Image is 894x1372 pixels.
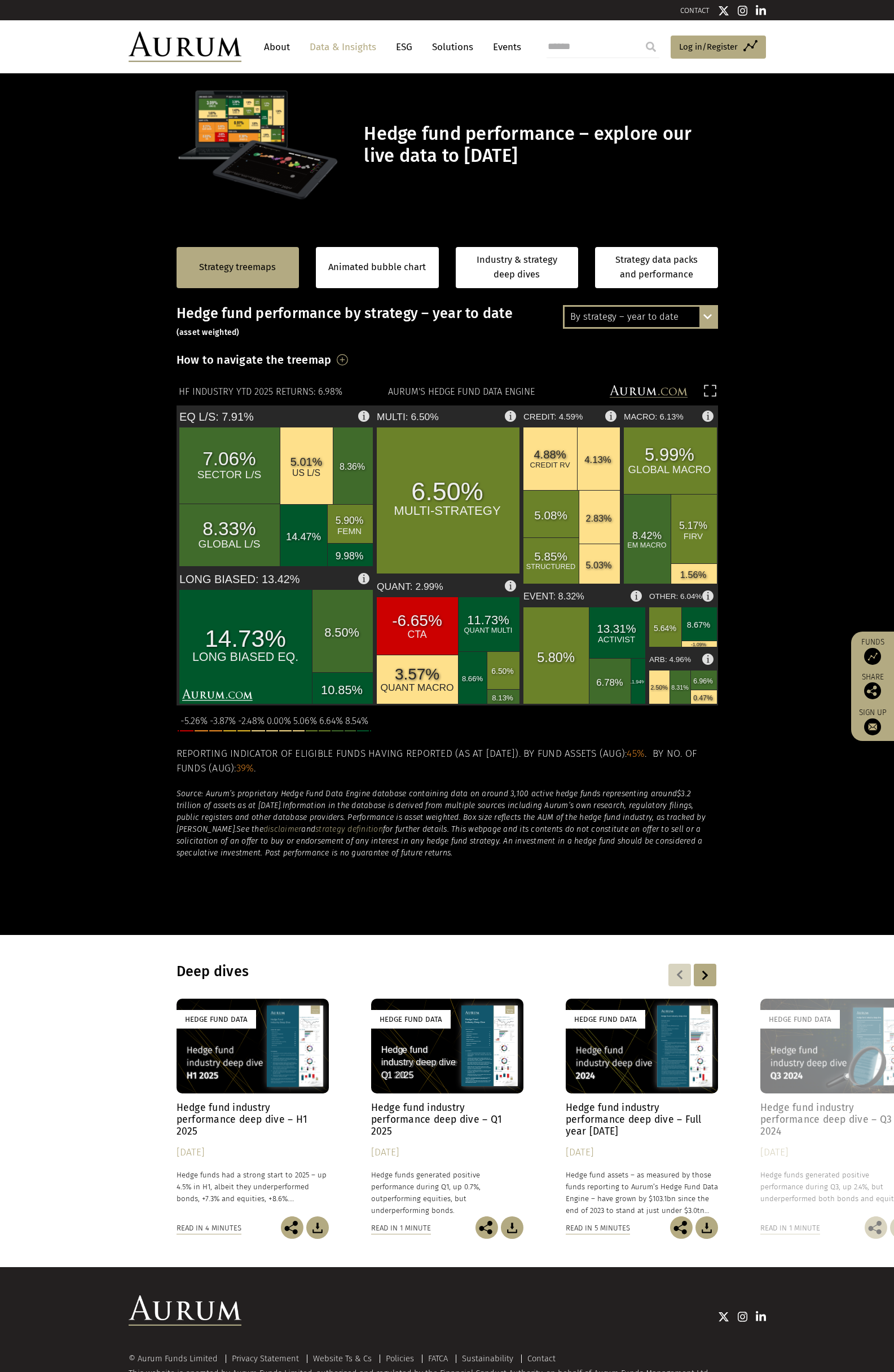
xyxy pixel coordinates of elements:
[738,5,748,16] img: Instagram icon
[390,37,418,58] a: ESG
[864,648,881,665] img: Access Funds
[232,1353,299,1364] a: Privacy Statement
[328,260,426,275] a: Animated bubble chart
[199,260,276,275] a: Strategy treemaps
[263,824,302,834] a: disclaimer
[857,673,888,699] div: Share
[566,1169,718,1217] p: Hedge fund assets – as measured by those funds reporting to Aurum’s Hedge Fund Data Engine – have...
[718,5,729,16] img: Twitter icon
[462,1353,513,1364] a: Sustainability
[236,824,263,834] em: See the
[565,307,716,327] div: By strategy – year to date
[177,1102,329,1137] h4: Hedge fund industry performance deep dive – H1 2025
[426,37,479,58] a: Solutions
[129,32,241,62] img: Aurum
[371,999,523,1217] a: Hedge Fund Data Hedge fund industry performance deep dive – Q1 2025 [DATE] Hedge funds generated ...
[566,1102,718,1137] h4: Hedge fund industry performance deep dive – Full year [DATE]
[487,37,521,58] a: Events
[756,5,766,16] img: Linkedin icon
[306,1216,329,1239] img: Download Article
[371,1222,431,1234] div: Read in 1 minute
[313,1353,372,1364] a: Website Ts & Cs
[857,708,888,735] a: Sign up
[566,999,718,1217] a: Hedge Fund Data Hedge fund industry performance deep dive – Full year [DATE] [DATE] Hedge fund as...
[386,1353,414,1364] a: Policies
[177,963,572,980] h3: Deep dives
[475,1216,498,1239] img: Share this post
[695,1216,718,1239] img: Download Article
[864,682,881,699] img: Share this post
[670,1216,693,1239] img: Share this post
[527,1353,556,1364] a: Contact
[177,305,718,339] h3: Hedge fund performance by strategy – year to date
[177,1010,256,1029] div: Hedge Fund Data
[760,1010,840,1029] div: Hedge Fund Data
[301,824,315,834] em: and
[640,36,662,58] input: Submit
[857,637,888,665] a: Funds
[177,789,677,799] em: Source: Aurum’s proprietary Hedge Fund Data Engine database containing data on around 3,100 activ...
[177,801,706,834] em: Information in the database is derived from multiple sources including Aurum’s own research, regu...
[177,350,332,369] h3: How to navigate the treemap
[177,747,718,777] h5: Reporting indicator of eligible funds having reported (as at [DATE]). By fund assets (Aug): . By ...
[304,37,382,58] a: Data & Insights
[280,801,282,810] em: .
[177,1145,329,1161] div: [DATE]
[177,328,240,337] small: (asset weighted)
[760,1222,820,1234] div: Read in 1 minute
[595,247,718,288] a: Strategy data packs and performance
[371,1145,523,1161] div: [DATE]
[177,999,329,1217] a: Hedge Fund Data Hedge fund industry performance deep dive – H1 2025 [DATE] Hedge funds had a stro...
[281,1216,303,1239] img: Share this post
[627,748,645,760] span: 45%
[738,1311,748,1322] img: Instagram icon
[566,1222,630,1234] div: Read in 5 minutes
[371,1010,451,1029] div: Hedge Fund Data
[428,1353,448,1364] a: FATCA
[865,1216,887,1239] img: Share this post
[236,762,254,774] span: 39%
[756,1311,766,1322] img: Linkedin icon
[371,1102,523,1137] h4: Hedge fund industry performance deep dive – Q1 2025
[501,1216,523,1239] img: Download Article
[364,123,715,167] h1: Hedge fund performance – explore our live data to [DATE]
[566,1145,718,1161] div: [DATE]
[177,1169,329,1205] p: Hedge funds had a strong start to 2025 – up 4.5% in H1, albeit they underperformed bonds, +7.3% a...
[679,40,738,54] span: Log in/Register
[177,1222,241,1234] div: Read in 4 minutes
[371,1169,523,1217] p: Hedge funds generated positive performance during Q1, up 0.7%, outperforming equities, but underp...
[864,718,881,735] img: Sign up to our newsletter
[258,37,296,58] a: About
[566,1010,645,1029] div: Hedge Fund Data
[129,1295,241,1326] img: Aurum Logo
[456,247,579,288] a: Industry & strategy deep dives
[129,1355,223,1363] div: © Aurum Funds Limited
[718,1311,729,1322] img: Twitter icon
[680,6,710,15] a: CONTACT
[177,824,703,858] em: for further details. This webpage and its contents do not constitute an offer to sell or a solici...
[315,824,383,834] a: strategy definition
[671,36,766,59] a: Log in/Register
